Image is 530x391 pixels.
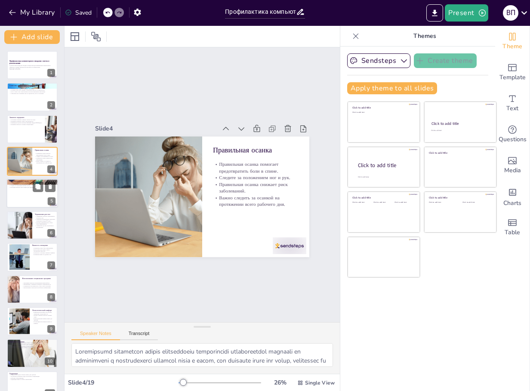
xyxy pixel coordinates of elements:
[352,196,414,199] div: Click to add title
[429,151,490,154] div: Click to add title
[9,89,55,91] p: Головные боли часто связаны с длительной работой за компьютером.
[7,307,58,335] div: 9
[495,181,530,212] div: Add charts and graphs
[32,249,55,252] p: Используйте настольные лампы с регулируемой яркостью.
[495,150,530,181] div: Add images, graphics, shapes or video
[35,219,55,222] p: Специалисты рекомендуют выполнять упражнения каждые 30 минут.
[47,293,55,301] div: 8
[347,82,437,94] button: Apply theme to all slides
[9,347,55,348] p: Устойчивость к усталости зависит от питания.
[352,112,414,114] div: Click to add text
[9,119,43,121] p: Регулярные перерывы снижают нагрузку на глаза.
[9,122,43,124] p: Рекомендуется делать короткие перерывы каждые 20-30 минут.
[7,339,58,367] div: 10
[9,92,55,94] p: Симптомы могут возникать как по отдельности, так и в сочетании.
[32,254,55,255] p: Освещение влияет на здоровье глаз.
[9,84,55,87] p: Симптомы компьютерного синдрома
[352,106,414,109] div: Click to add title
[9,342,55,344] p: Здоровое питание поддерживает общее состояние здоровья.
[504,166,521,175] span: Media
[4,30,60,44] button: Add slide
[431,121,489,126] div: Click to add title
[9,379,55,381] p: Гидратация влияет на общее самочувствие.
[495,57,530,88] div: Add ready made slides
[202,196,225,283] p: Правильная осанка помогает предотвратить боли в спине.
[196,196,211,282] p: Следите за положением ног и рук.
[169,193,191,279] p: Важно следить за осанкой на протяжении всего рабочего дня.
[495,26,530,57] div: Change the overall theme
[462,202,490,204] div: Click to add text
[9,344,55,345] p: Разнообразие продуктов важно для здоровья.
[35,149,55,152] p: Правильная осанка
[358,162,413,169] div: Click to add title
[499,73,526,82] span: Template
[35,156,55,158] p: Следите за положением ног и рук.
[495,119,530,150] div: Get real-time input from your audience
[35,225,55,228] p: Упражнения для глаз способствуют расслаблению.
[47,101,55,109] div: 2
[9,340,55,343] p: Правильное питание
[9,372,55,375] p: Гидратация
[47,69,55,77] div: 1
[9,116,43,119] p: Значение перерывов
[503,199,521,208] span: Charts
[7,83,58,111] div: 2
[505,228,520,237] span: Table
[252,84,273,205] div: Slide 4
[426,4,443,22] button: Export to PowerPoint
[47,133,55,141] div: 3
[270,379,290,387] div: 26 %
[35,222,55,225] p: Простые упражнения могут быть очень эффективными.
[431,130,488,132] div: Click to add text
[414,53,477,68] button: Create theme
[9,345,55,347] p: Правильное питание улучшает концентрацию.
[9,375,55,377] p: Достаточное количество воды способствует концентрации.
[71,343,333,367] textarea: Loremipsumd sitametcon adipis elitseddoeiu temporincidi utlaboreetdol magnaali en adminimveni q n...
[9,374,55,376] p: Поддержание водного баланса важно для здоровья.
[445,4,488,22] button: Present
[225,6,296,18] input: Insert title
[9,65,55,68] p: В данной презентации мы обсудим основные методы профилактики компьютерного синдрома и техники без...
[33,181,43,192] button: Duplicate Slide
[9,91,55,93] p: Боли в спине и шее также являются распространенными симптомами.
[35,158,55,161] p: Правильная осанка снижает риск заболеваний.
[9,121,43,122] p: Перерывы повышают общую продуктивность.
[358,176,412,178] div: Click to add body
[7,211,58,239] div: 6
[22,277,55,279] p: Использование специальных программ
[9,183,55,185] p: Монитор должен быть на уровне глаз.
[32,311,55,314] p: Комфортная атмосфера способствует повышению продуктивности.
[32,252,55,254] p: Правильное освещение повышает комфорт.
[9,68,55,70] p: Generated with [URL]
[32,321,55,324] p: Организация пространства влияет на комфорт.
[65,9,92,17] div: Saved
[47,229,55,237] div: 6
[7,243,58,271] div: 7
[373,202,393,204] div: Click to add text
[502,42,522,51] span: Theme
[32,309,55,312] p: Психологический комфорт
[495,212,530,243] div: Add a table
[499,135,527,144] span: Questions
[222,199,240,285] p: Правильная осанка
[120,331,158,340] button: Transcript
[35,161,55,164] p: Важно следить за осанкой на протяжении всего рабочего дня.
[363,26,487,47] p: Themes
[32,244,55,247] p: Важность освещения
[7,147,58,175] div: 4
[32,318,55,321] p: Психологический комфорт важен для здоровья.
[394,202,414,204] div: Click to add text
[9,185,55,186] p: Следите за освещением рабочего места.
[6,179,58,208] div: 5
[352,202,372,204] div: Click to add text
[45,181,55,192] button: Delete Slide
[9,377,55,379] p: Избегайте обезвоживания.
[182,194,205,281] p: Правильная осанка снижает риск заболеваний.
[495,88,530,119] div: Add text boxes
[22,284,55,285] p: Напоминания о перерывах повышают осведомленность.
[429,196,490,199] div: Click to add title
[32,248,55,249] p: Освещение должно быть равномерным.
[503,4,518,22] button: В П
[47,261,55,269] div: 7
[32,315,55,318] p: Уютные элементы помогают снизить стресс.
